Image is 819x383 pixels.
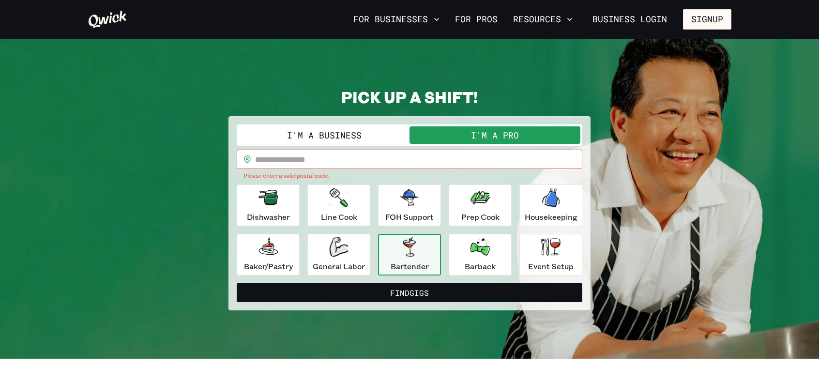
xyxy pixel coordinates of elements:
h2: PICK UP A SHIFT! [228,87,591,107]
button: Event Setup [519,234,582,276]
button: FOH Support [378,184,441,226]
p: Event Setup [528,260,574,272]
button: I'm a Business [239,126,409,144]
button: FindGigs [237,283,582,303]
button: Dishwasher [237,184,300,226]
p: Baker/Pastry [244,260,293,272]
p: Dishwasher [247,211,290,223]
button: Signup [683,9,731,30]
p: Bartender [391,260,429,272]
button: Bartender [378,234,441,276]
button: Barback [449,234,512,276]
p: Line Cook [321,211,357,223]
p: Please enter a valid postal code. [243,171,576,181]
button: Prep Cook [449,184,512,226]
button: Baker/Pastry [237,234,300,276]
p: Prep Cook [461,211,500,223]
button: Line Cook [307,184,370,226]
button: For Businesses [349,11,443,28]
p: Barback [465,260,496,272]
button: Housekeeping [519,184,582,226]
a: Business Login [584,9,675,30]
p: Housekeeping [525,211,577,223]
button: Resources [509,11,576,28]
a: For Pros [451,11,501,28]
button: I'm a Pro [409,126,580,144]
button: General Labor [307,234,370,276]
p: FOH Support [385,211,434,223]
p: General Labor [313,260,365,272]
